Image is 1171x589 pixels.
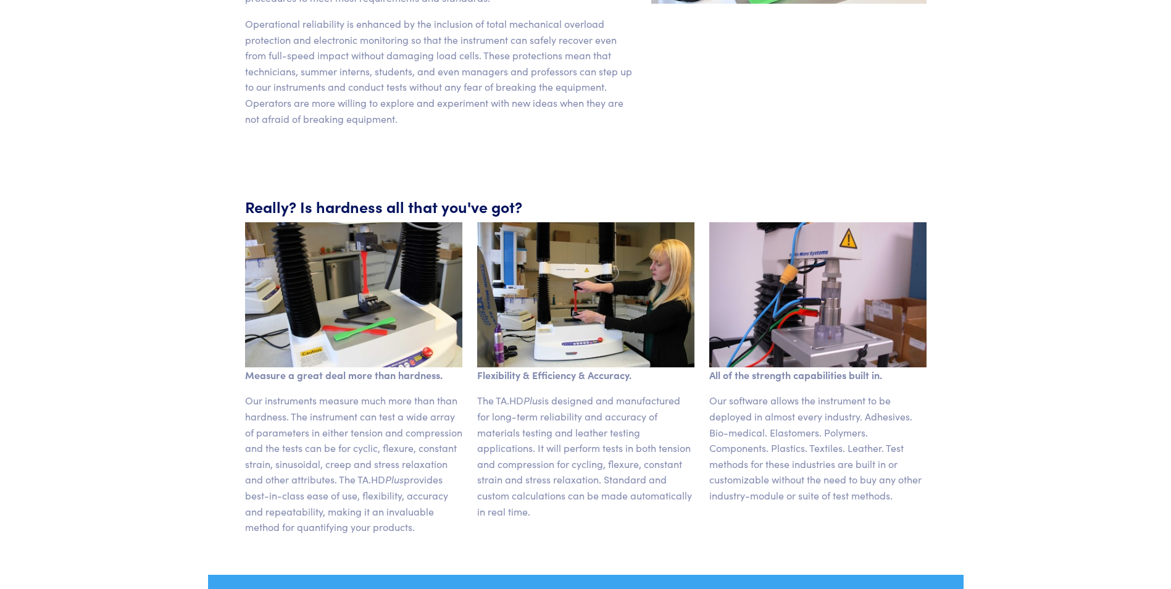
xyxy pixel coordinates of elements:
p: Our software allows the instrument to be deployed in almost every industry. Adhesives. Bio-medica... [709,393,927,503]
strong: All of the strength capabilities built in. [709,368,882,382]
p: Our instruments measure much more than than hardness. The instrument can test a wide array of par... [245,393,462,535]
p: Operational reliability is enhanced by the inclusion of total mechanical overload protection and ... [245,16,636,127]
span: Plus [523,393,542,407]
span: Plus [385,472,404,486]
p: Flexibility & Efficiency & Accuracy. [477,367,694,383]
h5: Really? Is hardness all that you've got? [245,196,927,217]
p: Measure a great deal more than hardness. [245,367,462,383]
p: The TA.HD is designed and manufactured for long-term reliability and accuracy of materials testin... [477,393,694,519]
